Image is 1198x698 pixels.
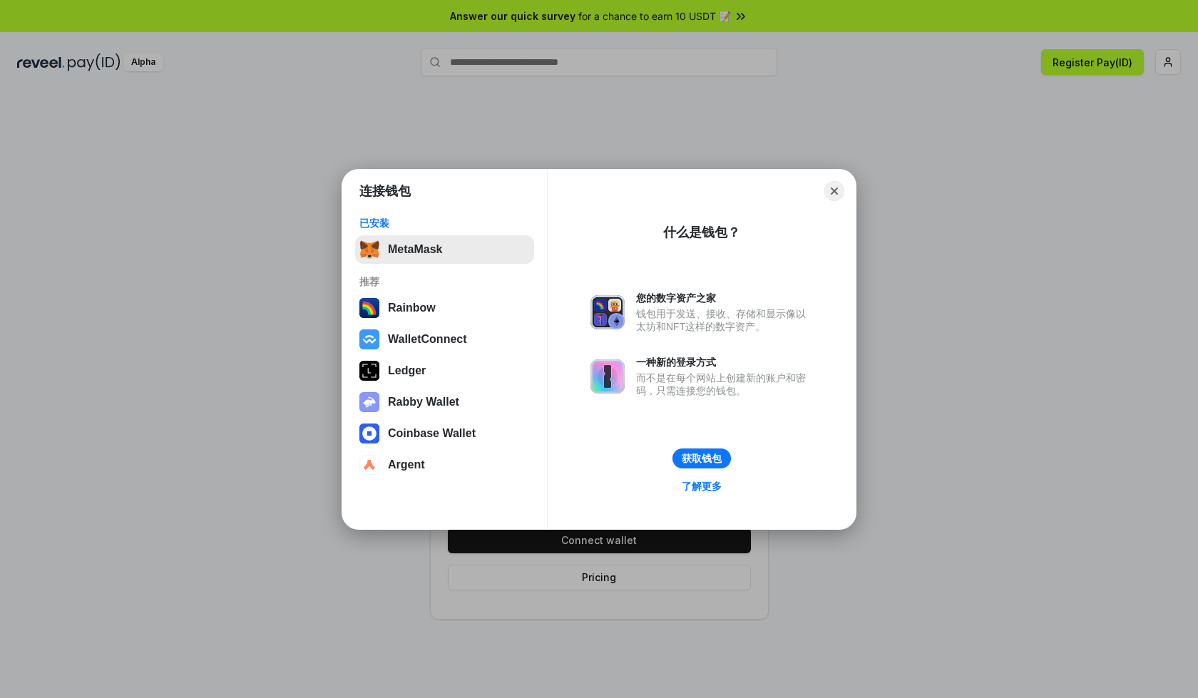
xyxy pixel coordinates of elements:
[590,295,625,329] img: svg+xml,%3Csvg%20xmlns%3D%22http%3A%2F%2Fwww.w3.org%2F2000%2Fsvg%22%20fill%3D%22none%22%20viewBox...
[388,333,467,346] div: WalletConnect
[359,183,411,200] h1: 连接钱包
[388,302,436,314] div: Rainbow
[388,364,426,377] div: Ledger
[636,292,813,304] div: 您的数字资产之家
[359,392,379,412] img: svg+xml,%3Csvg%20xmlns%3D%22http%3A%2F%2Fwww.w3.org%2F2000%2Fsvg%22%20fill%3D%22none%22%20viewBox...
[355,356,534,385] button: Ledger
[388,458,425,471] div: Argent
[355,388,534,416] button: Rabby Wallet
[359,361,379,381] img: svg+xml,%3Csvg%20xmlns%3D%22http%3A%2F%2Fwww.w3.org%2F2000%2Fsvg%22%20width%3D%2228%22%20height%3...
[590,359,625,394] img: svg+xml,%3Csvg%20xmlns%3D%22http%3A%2F%2Fwww.w3.org%2F2000%2Fsvg%22%20fill%3D%22none%22%20viewBox...
[355,451,534,479] button: Argent
[388,396,459,409] div: Rabby Wallet
[388,427,476,440] div: Coinbase Wallet
[672,448,731,468] button: 获取钱包
[673,477,730,496] a: 了解更多
[824,181,844,201] button: Close
[663,224,740,241] div: 什么是钱包？
[359,275,530,288] div: 推荐
[359,217,530,230] div: 已安装
[359,424,379,443] img: svg+xml,%3Csvg%20width%3D%2228%22%20height%3D%2228%22%20viewBox%3D%220%200%2028%2028%22%20fill%3D...
[359,329,379,349] img: svg+xml,%3Csvg%20width%3D%2228%22%20height%3D%2228%22%20viewBox%3D%220%200%2028%2028%22%20fill%3D...
[355,235,534,264] button: MetaMask
[359,455,379,475] img: svg+xml,%3Csvg%20width%3D%2228%22%20height%3D%2228%22%20viewBox%3D%220%200%2028%2028%22%20fill%3D...
[359,298,379,318] img: svg+xml,%3Csvg%20width%3D%22120%22%20height%3D%22120%22%20viewBox%3D%220%200%20120%20120%22%20fil...
[636,307,813,333] div: 钱包用于发送、接收、存储和显示像以太坊和NFT这样的数字资产。
[388,243,442,256] div: MetaMask
[636,371,813,397] div: 而不是在每个网站上创建新的账户和密码，只需连接您的钱包。
[359,240,379,260] img: svg+xml,%3Csvg%20fill%3D%22none%22%20height%3D%2233%22%20viewBox%3D%220%200%2035%2033%22%20width%...
[682,480,722,493] div: 了解更多
[355,325,534,354] button: WalletConnect
[355,294,534,322] button: Rainbow
[682,452,722,465] div: 获取钱包
[636,356,813,369] div: 一种新的登录方式
[355,419,534,448] button: Coinbase Wallet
